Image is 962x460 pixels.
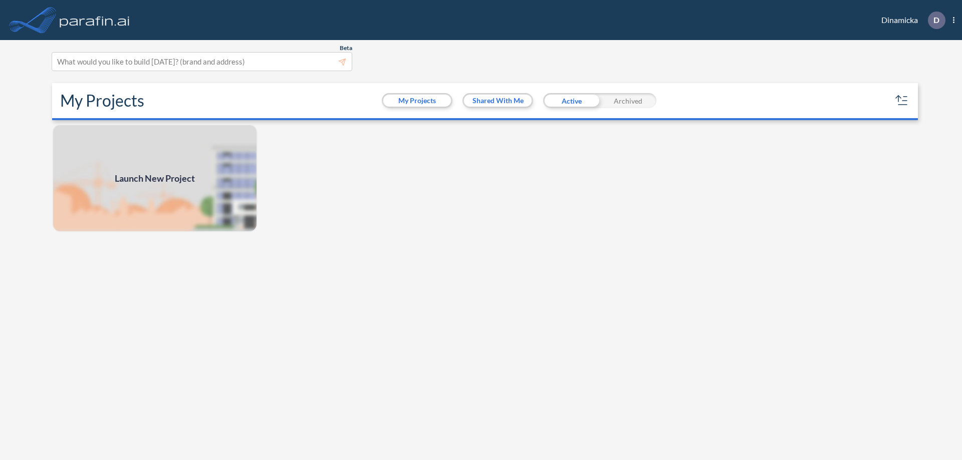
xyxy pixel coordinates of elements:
[866,12,954,29] div: Dinamicka
[52,124,258,232] img: add
[543,93,600,108] div: Active
[383,95,451,107] button: My Projects
[60,91,144,110] h2: My Projects
[600,93,656,108] div: Archived
[933,16,939,25] p: D
[340,44,352,52] span: Beta
[52,124,258,232] a: Launch New Project
[894,93,910,109] button: sort
[58,10,132,30] img: logo
[115,172,195,185] span: Launch New Project
[464,95,532,107] button: Shared With Me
